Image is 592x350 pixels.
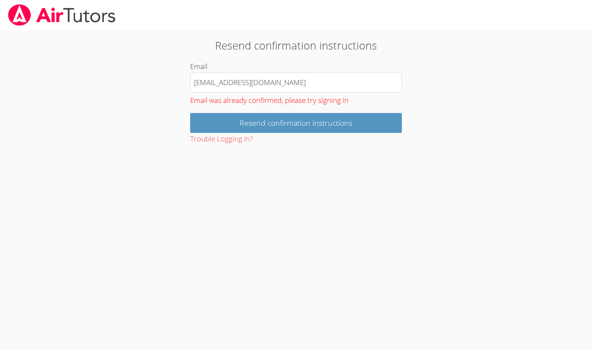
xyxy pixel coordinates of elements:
label: Email [190,61,207,71]
img: airtutors_banner-c4298cdbf04f3fff15de1276eac7730deb9818008684d7c2e4769d2f7ddbe033.png [7,4,116,26]
h2: Resend confirmation instructions [136,37,456,53]
input: Resend confirmation instructions [190,113,402,133]
button: Trouble Logging In? [190,133,253,145]
div: Email was already confirmed, please try signing in [190,93,402,107]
